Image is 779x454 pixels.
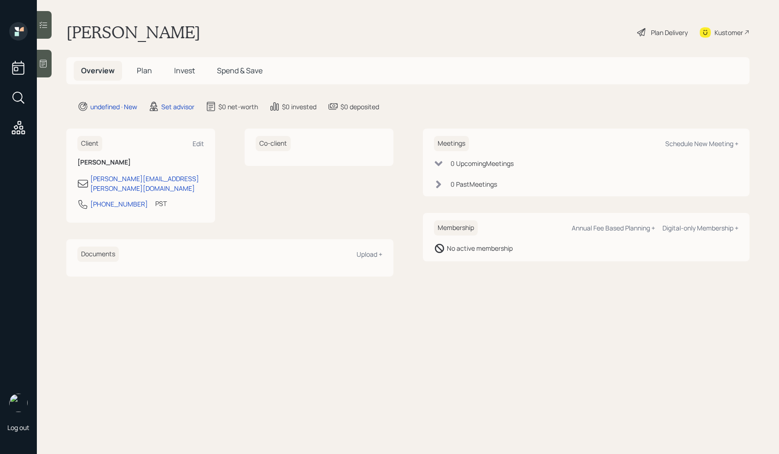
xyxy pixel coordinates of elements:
div: $0 net-worth [218,102,258,112]
div: PST [155,199,167,208]
div: Edit [193,139,204,148]
span: Overview [81,65,115,76]
div: [PHONE_NUMBER] [90,199,148,209]
div: Upload + [357,250,382,259]
div: $0 invested [282,102,316,112]
div: Schedule New Meeting + [665,139,738,148]
span: Spend & Save [217,65,263,76]
h6: [PERSON_NAME] [77,159,204,166]
div: Digital-only Membership + [662,224,738,232]
div: No active membership [447,243,513,253]
div: Set advisor [161,102,194,112]
span: Plan [137,65,152,76]
h6: Meetings [434,136,469,151]
div: [PERSON_NAME][EMAIL_ADDRESS][PERSON_NAME][DOMAIN_NAME] [90,174,204,193]
div: 0 Past Meeting s [451,179,497,189]
div: 0 Upcoming Meeting s [451,159,514,168]
div: undefined · New [90,102,137,112]
div: Annual Fee Based Planning + [572,224,655,232]
h6: Client [77,136,102,151]
h6: Membership [434,220,478,236]
img: retirable_logo.png [9,394,28,412]
div: $0 deposited [340,102,379,112]
div: Kustomer [715,28,743,37]
div: Plan Delivery [651,28,688,37]
h6: Co-client [256,136,291,151]
span: Invest [174,65,195,76]
h1: [PERSON_NAME] [66,22,200,42]
div: Log out [7,423,29,432]
h6: Documents [77,247,119,262]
